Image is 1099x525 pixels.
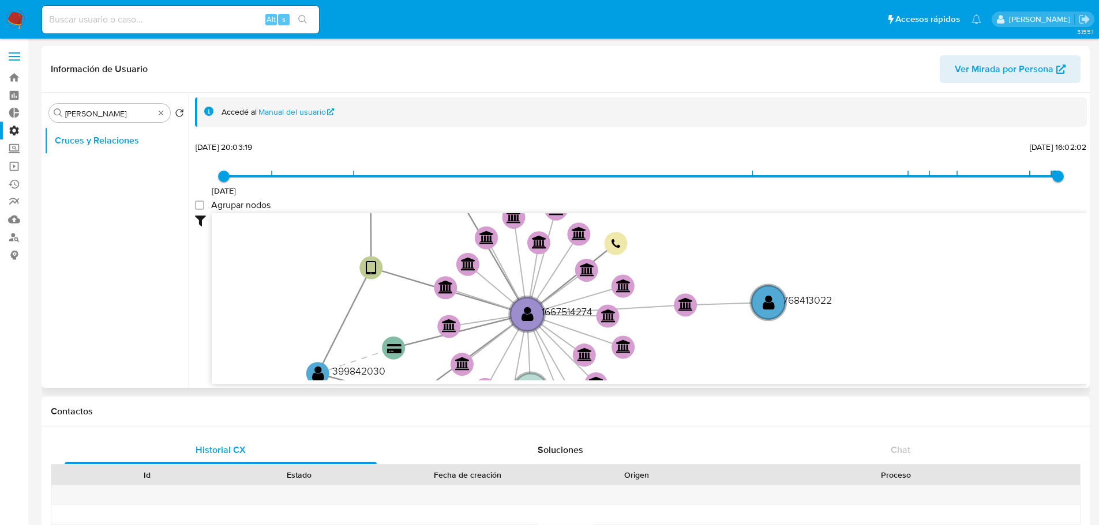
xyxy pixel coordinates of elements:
[763,294,775,311] text: 
[783,293,832,307] text: 768413022
[1009,14,1074,25] p: alan.sanchez@mercadolibre.com
[612,239,621,250] text: 
[65,108,154,119] input: Buscar
[282,14,286,25] span: s
[721,469,1072,481] div: Proceso
[461,257,476,271] text: 
[616,279,631,293] text: 
[479,231,494,244] text: 
[577,348,592,361] text: 
[542,304,592,319] text: 1667514274
[455,357,470,371] text: 
[940,55,1081,83] button: Ver Mirada por Persona
[616,339,631,353] text: 
[1030,141,1086,153] span: [DATE] 16:02:02
[972,14,981,24] a: Notificaciones
[580,263,595,277] text: 
[44,127,189,154] button: Cruces y Relaciones
[366,260,377,277] text: 
[222,107,257,118] span: Accedé al
[332,364,385,378] text: 399842030
[231,469,367,481] div: Estado
[42,12,319,27] input: Buscar usuario o caso...
[196,443,246,456] span: Historial CX
[51,406,1081,417] h1: Contactos
[572,226,587,240] text: 
[438,280,453,294] text: 
[312,365,324,382] text: 
[195,201,204,210] input: Agrupar nodos
[442,319,457,333] text: 
[532,235,547,249] text: 
[80,469,215,481] div: Id
[291,12,314,28] button: search-icon
[156,108,166,118] button: Borrar
[267,14,276,25] span: Alt
[387,343,402,354] text: 
[538,443,583,456] span: Soluciones
[258,107,335,118] a: Manual del usuario
[891,443,910,456] span: Chat
[678,297,693,311] text: 
[211,199,271,211] span: Agrupar nodos
[175,108,184,121] button: Volver al orden por defecto
[601,309,616,323] text: 
[383,469,553,481] div: Fecha de creación
[895,13,960,25] span: Accesos rápidos
[196,141,252,153] span: [DATE] 20:03:19
[51,63,148,75] h1: Información de Usuario
[522,305,534,322] text: 
[54,108,63,118] button: Buscar
[955,55,1053,83] span: Ver Mirada por Persona
[507,210,522,224] text: 
[1078,13,1090,25] a: Salir
[212,185,237,197] span: [DATE]
[569,469,704,481] div: Origen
